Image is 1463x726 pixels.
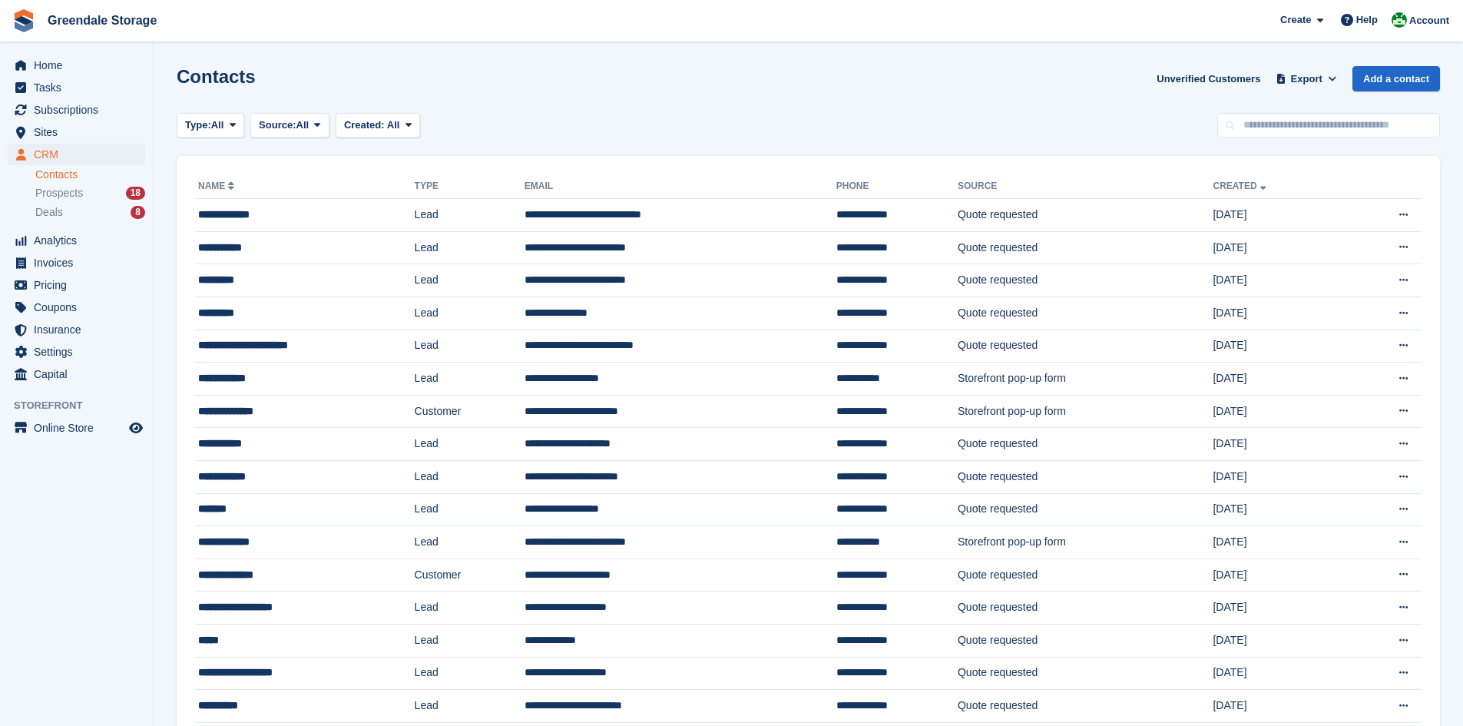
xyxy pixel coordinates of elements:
td: [DATE] [1213,592,1345,625]
td: Quote requested [958,657,1213,690]
a: Unverified Customers [1150,66,1266,91]
td: [DATE] [1213,690,1345,723]
a: menu [8,77,145,98]
a: menu [8,99,145,121]
span: Sites [34,121,126,143]
a: menu [8,297,145,318]
td: Lead [415,264,525,297]
td: Lead [415,592,525,625]
a: menu [8,363,145,385]
td: Quote requested [958,690,1213,723]
span: CRM [34,144,126,165]
td: Quote requested [958,297,1213,330]
th: Email [525,174,836,199]
a: Name [198,181,237,191]
span: Storefront [14,398,153,413]
td: [DATE] [1213,297,1345,330]
td: [DATE] [1213,526,1345,559]
td: Lead [415,199,525,232]
a: Greendale Storage [41,8,163,33]
div: 18 [126,187,145,200]
td: Quote requested [958,264,1213,297]
td: Lead [415,231,525,264]
td: Lead [415,460,525,493]
a: menu [8,417,145,439]
img: Jon [1392,12,1407,28]
button: Type: All [177,113,244,138]
td: Lead [415,428,525,461]
td: [DATE] [1213,657,1345,690]
span: Deals [35,205,63,220]
td: Storefront pop-up form [958,363,1213,396]
a: menu [8,252,145,273]
a: Add a contact [1352,66,1440,91]
td: Lead [415,330,525,363]
span: Subscriptions [34,99,126,121]
a: Contacts [35,167,145,182]
td: Lead [415,297,525,330]
td: Lead [415,657,525,690]
td: Quote requested [958,559,1213,592]
span: Type: [185,118,211,133]
span: Insurance [34,319,126,340]
span: Tasks [34,77,126,98]
span: Online Store [34,417,126,439]
a: menu [8,121,145,143]
span: Capital [34,363,126,385]
span: Coupons [34,297,126,318]
td: [DATE] [1213,330,1345,363]
td: Lead [415,624,525,657]
span: Settings [34,341,126,363]
span: Source: [259,118,296,133]
img: stora-icon-8386f47178a22dfd0bd8f6a31ec36ba5ce8667c1dd55bd0f319d3a0aa187defe.svg [12,9,35,32]
td: Lead [415,363,525,396]
th: Type [415,174,525,199]
td: Lead [415,493,525,526]
span: Invoices [34,252,126,273]
span: Create [1280,12,1311,28]
span: Prospects [35,186,83,201]
td: [DATE] [1213,428,1345,461]
td: Customer [415,395,525,428]
button: Export [1273,66,1340,91]
td: Quote requested [958,199,1213,232]
td: [DATE] [1213,395,1345,428]
td: Quote requested [958,231,1213,264]
td: Storefront pop-up form [958,526,1213,559]
td: Quote requested [958,624,1213,657]
th: Phone [836,174,958,199]
td: Storefront pop-up form [958,395,1213,428]
td: Quote requested [958,460,1213,493]
span: Created: [344,119,385,131]
td: Quote requested [958,428,1213,461]
span: All [296,118,309,133]
td: [DATE] [1213,363,1345,396]
span: Account [1409,13,1449,28]
span: All [387,119,400,131]
a: Preview store [127,419,145,437]
button: Created: All [336,113,420,138]
span: Home [34,55,126,76]
td: [DATE] [1213,199,1345,232]
td: [DATE] [1213,624,1345,657]
span: Pricing [34,274,126,296]
span: Export [1291,71,1322,87]
td: [DATE] [1213,460,1345,493]
button: Source: All [250,113,329,138]
th: Source [958,174,1213,199]
span: All [211,118,224,133]
td: Lead [415,526,525,559]
a: Prospects 18 [35,185,145,201]
td: [DATE] [1213,559,1345,592]
td: [DATE] [1213,493,1345,526]
a: menu [8,144,145,165]
span: Analytics [34,230,126,251]
a: Created [1213,181,1269,191]
td: Customer [415,559,525,592]
td: Quote requested [958,592,1213,625]
td: Quote requested [958,330,1213,363]
a: menu [8,230,145,251]
td: [DATE] [1213,231,1345,264]
h1: Contacts [177,66,256,87]
div: 8 [131,206,145,219]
